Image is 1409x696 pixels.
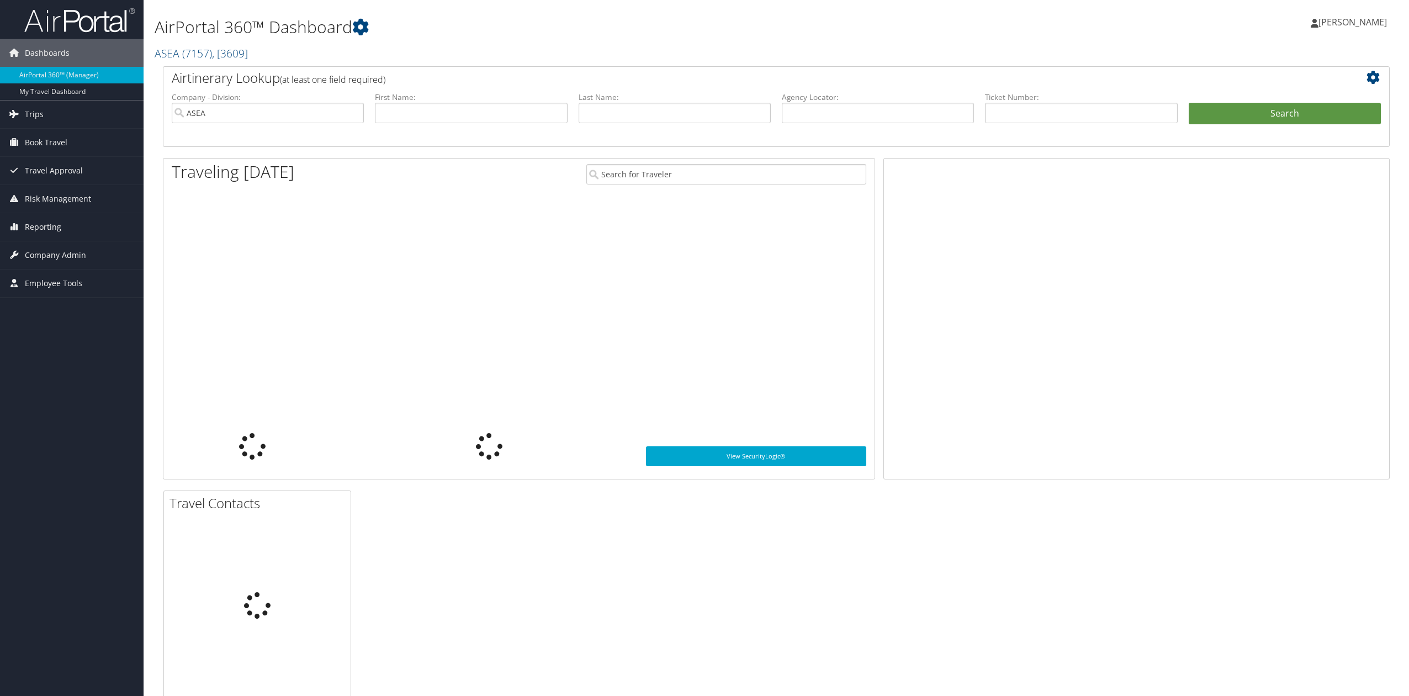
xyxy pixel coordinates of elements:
[25,270,82,297] span: Employee Tools
[579,92,771,103] label: Last Name:
[280,73,385,86] span: (at least one field required)
[25,213,61,241] span: Reporting
[24,7,135,33] img: airportal-logo.png
[1318,16,1387,28] span: [PERSON_NAME]
[169,494,351,513] h2: Travel Contacts
[985,92,1177,103] label: Ticket Number:
[25,39,70,67] span: Dashboards
[182,46,212,61] span: ( 7157 )
[782,92,974,103] label: Agency Locator:
[212,46,248,61] span: , [ 3609 ]
[646,446,866,466] a: View SecurityLogic®
[25,129,67,156] span: Book Travel
[155,46,248,61] a: ASEA
[25,157,83,184] span: Travel Approval
[25,185,91,213] span: Risk Management
[172,68,1279,87] h2: Airtinerary Lookup
[375,92,567,103] label: First Name:
[25,241,86,269] span: Company Admin
[155,15,983,39] h1: AirPortal 360™ Dashboard
[1189,103,1381,125] button: Search
[586,164,866,184] input: Search for Traveler
[172,92,364,103] label: Company - Division:
[172,160,294,183] h1: Traveling [DATE]
[1311,6,1398,39] a: [PERSON_NAME]
[25,101,44,128] span: Trips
